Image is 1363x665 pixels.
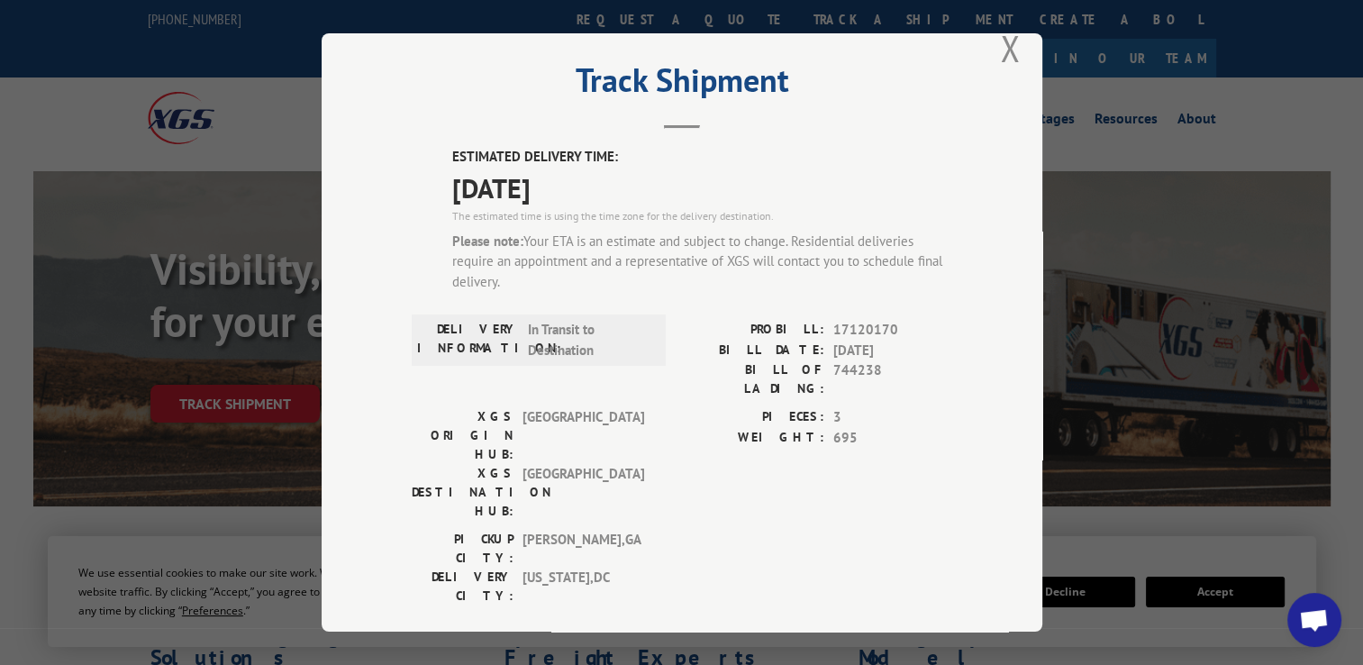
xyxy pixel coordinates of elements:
[412,530,513,568] label: PICKUP CITY:
[522,530,644,568] span: [PERSON_NAME] , GA
[452,232,523,249] strong: Please note:
[452,167,952,207] span: [DATE]
[682,340,824,360] label: BILL DATE:
[522,568,644,606] span: [US_STATE] , DC
[412,407,513,464] label: XGS ORIGIN HUB:
[1000,24,1020,72] button: Close modal
[833,320,952,341] span: 17120170
[452,231,952,292] div: Your ETA is an estimate and subject to change. Residential deliveries require an appointment and ...
[682,427,824,448] label: WEIGHT:
[522,407,644,464] span: [GEOGRAPHIC_DATA]
[528,320,650,360] span: In Transit to Destination
[412,568,513,606] label: DELIVERY CITY:
[522,464,644,521] span: [GEOGRAPHIC_DATA]
[682,320,824,341] label: PROBILL:
[833,407,952,428] span: 3
[412,68,952,102] h2: Track Shipment
[452,207,952,223] div: The estimated time is using the time zone for the delivery destination.
[682,407,824,428] label: PIECES:
[452,147,952,168] label: ESTIMATED DELIVERY TIME:
[833,360,952,398] span: 744238
[1287,593,1341,647] div: Open chat
[833,340,952,360] span: [DATE]
[417,320,519,360] label: DELIVERY INFORMATION:
[682,360,824,398] label: BILL OF LADING:
[412,464,513,521] label: XGS DESTINATION HUB:
[833,427,952,448] span: 695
